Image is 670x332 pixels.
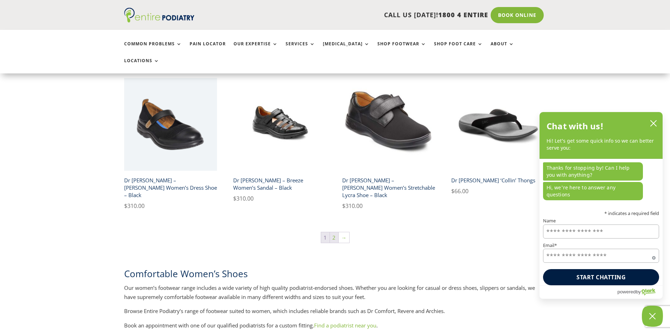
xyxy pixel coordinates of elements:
[451,78,544,171] img: Collins Dr Comfort Men's Thongs in Black
[540,159,663,203] div: chat
[233,195,254,202] bdi: 310.00
[636,287,641,296] span: by
[124,284,546,307] p: Our women’s footwear range includes a wide variety of high quality podiatrist-endorsed shoes. Whe...
[124,267,546,284] h2: Comfortable Women’s Shoes
[438,11,488,19] span: 1800 4 ENTIRE
[339,232,349,243] a: →
[451,187,468,195] bdi: 66.00
[233,78,326,203] a: Dr Comfort Breeze Women's Shoe BlackDr [PERSON_NAME] – Breeze Women’s Sandal – Black $310.00
[124,232,546,246] nav: Product Pagination
[124,202,127,210] span: $
[543,249,659,263] input: Email
[286,41,315,57] a: Services
[377,41,426,57] a: Shop Footwear
[342,202,345,210] span: $
[642,306,663,327] button: Close Chatbox
[321,232,330,243] span: Page 1
[451,174,544,187] h2: Dr [PERSON_NAME] ‘Collin’ Thongs
[124,202,145,210] bdi: 310.00
[190,41,226,57] a: Pain Locator
[547,137,656,152] p: Hi! Let’s get some quick info so we can better serve you:
[124,78,217,171] img: Dr Comfort Jackie Mary Janes Dress Shoe in Black - Angle View
[323,41,370,57] a: [MEDICAL_DATA]
[124,8,194,22] img: logo (1)
[124,41,182,57] a: Common Problems
[233,195,236,202] span: $
[648,118,659,129] button: close chatbox
[330,232,338,243] a: Page 2
[342,78,435,171] img: Dr Comfort Annie Women's Casual Shoe black
[234,41,278,57] a: Our Expertise
[233,174,326,194] h2: Dr [PERSON_NAME] – Breeze Women’s Sandal – Black
[124,174,217,201] h2: Dr [PERSON_NAME] – [PERSON_NAME] Women’s Dress Shoe – Black
[124,307,546,321] p: Browse Entire Podiatry’s range of footwear suited to women, which includes reliable brands such a...
[539,112,663,299] div: olark chatbox
[617,286,663,299] a: Powered by Olark
[451,78,544,196] a: Collins Dr Comfort Men's Thongs in BlackDr [PERSON_NAME] ‘Collin’ Thongs $66.00
[434,41,483,57] a: Shop Foot Care
[451,187,454,195] span: $
[543,162,643,181] p: Thanks for stopping by! Can I help you with anything?
[342,202,363,210] bdi: 310.00
[543,219,659,223] label: Name
[543,243,659,248] label: Email*
[652,255,656,258] span: Required field
[124,321,546,330] p: Book an appointment with one of our qualified podiatrists for a custom fitting. .
[342,174,435,201] h2: Dr [PERSON_NAME] – [PERSON_NAME] Women’s Stretchable Lycra Shoe – Black
[124,78,217,211] a: Dr Comfort Jackie Mary Janes Dress Shoe in Black - Angle ViewDr [PERSON_NAME] – [PERSON_NAME] Wom...
[222,11,488,20] p: CALL US [DATE]!
[124,17,194,24] a: Entire Podiatry
[543,211,659,216] p: * indicates a required field
[543,182,643,200] p: Hi, we're here to answer any questions
[491,7,544,23] a: Book Online
[547,119,604,133] h2: Chat with us!
[314,322,376,329] a: Find a podiatrist near you
[617,287,636,296] span: powered
[491,41,514,57] a: About
[233,78,326,171] img: Dr Comfort Breeze Women's Shoe Black
[124,58,159,73] a: Locations
[543,224,659,239] input: Name
[342,78,435,211] a: Dr Comfort Annie Women's Casual Shoe blackDr [PERSON_NAME] – [PERSON_NAME] Women’s Stretchable Ly...
[543,269,659,285] button: Start chatting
